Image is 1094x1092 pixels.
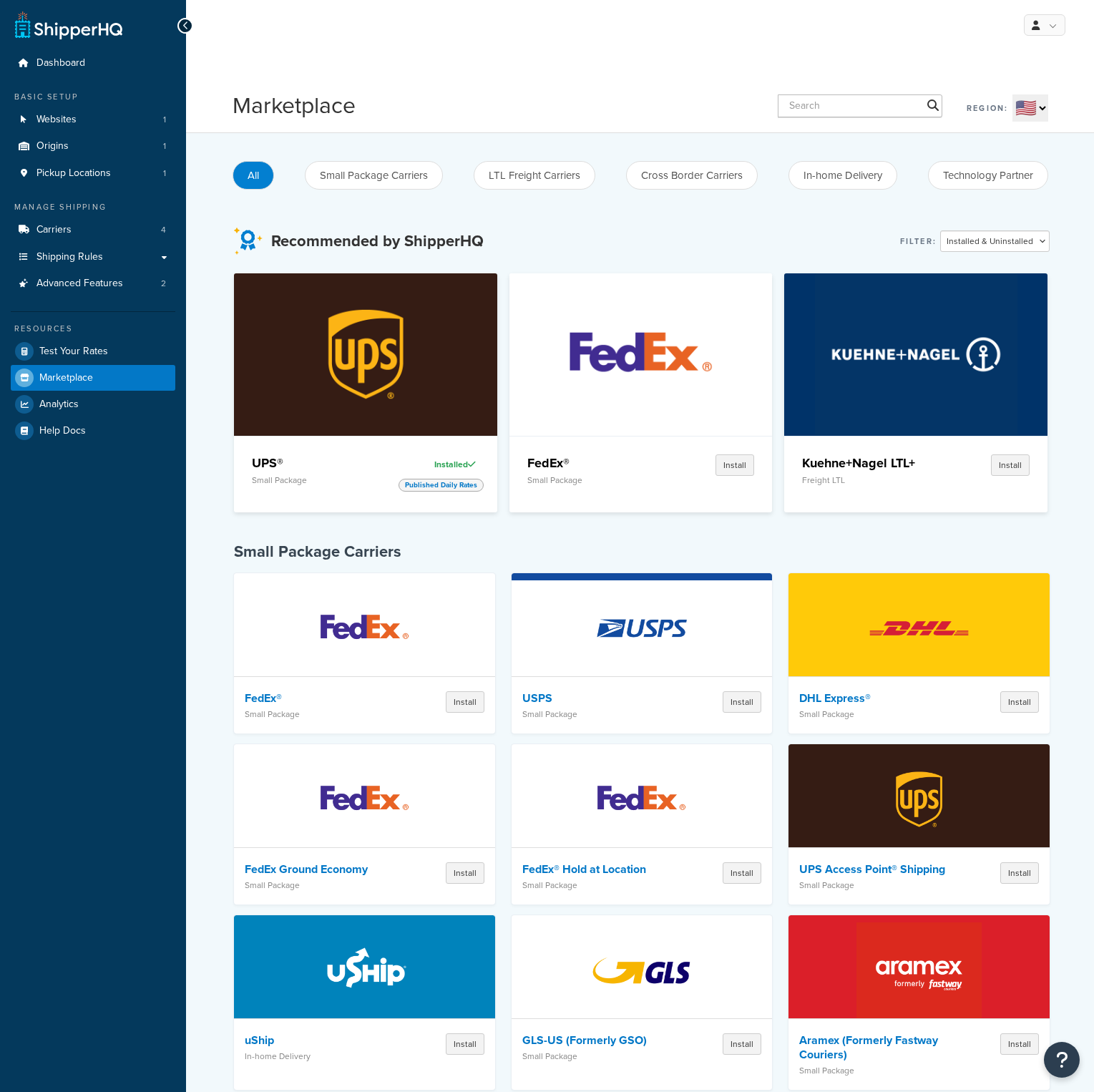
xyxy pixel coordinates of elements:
[11,133,175,160] a: Origins1
[271,233,484,250] h3: Recommended by ShipperHQ
[522,880,670,890] p: Small Package
[36,140,69,152] span: Origins
[36,251,103,263] span: Shipping Rules
[522,709,670,719] p: Small Package
[163,167,166,180] span: 1
[11,201,175,213] div: Manage Shipping
[11,217,175,243] li: Carriers
[967,98,1008,118] label: Region:
[716,454,754,476] button: Install
[788,744,1050,905] a: UPS Access Point® ShippingUPS Access Point® ShippingSmall PackageInstall
[265,273,467,435] img: UPS®
[11,160,175,187] a: Pickup Locations1
[245,691,393,706] h4: FedEx®
[11,391,175,417] a: Analytics
[539,273,742,435] img: FedEx®
[245,862,393,877] h4: FedEx Ground Economy
[36,278,123,290] span: Advanced Features
[11,365,175,391] a: Marketplace
[11,50,175,77] a: Dashboard
[778,94,942,117] input: Search
[446,1033,484,1055] button: Install
[11,338,175,364] a: Test Your Rates
[723,862,761,884] button: Install
[233,89,356,122] h1: Marketplace
[788,161,897,190] button: In-home Delivery
[252,454,388,472] h4: UPS®
[579,578,704,678] img: USPS
[509,273,773,512] a: FedEx®FedEx®Small PackageInstall
[856,578,982,678] img: DHL Express®
[163,114,166,126] span: 1
[579,749,704,849] img: FedEx® Hold at Location
[245,1051,393,1061] p: In-home Delivery
[802,454,938,472] h4: Kuehne+Nagel LTL+
[233,161,274,190] button: All
[512,573,773,733] a: USPSUSPSSmall PackageInstall
[522,1033,670,1048] h4: GLS-US (Formerly GSO)
[36,167,111,180] span: Pickup Locations
[991,454,1030,476] button: Install
[723,1033,761,1055] button: Install
[36,114,77,126] span: Websites
[399,454,479,474] div: Installed
[788,915,1050,1090] a: Aramex (Formerly Fastway Couriers)Aramex (Formerly Fastway Couriers)Small PackageInstall
[1000,862,1039,884] button: Install
[527,454,663,472] h4: FedEx®
[474,161,595,190] button: LTL Freight Carriers
[856,920,982,1020] img: Aramex (Formerly Fastway Couriers)
[784,273,1047,512] a: Kuehne+Nagel LTL+Kuehne+Nagel LTL+Freight LTLInstall
[11,244,175,270] a: Shipping Rules
[11,418,175,444] a: Help Docs
[36,57,85,69] span: Dashboard
[234,273,497,512] a: UPS®UPS®Small PackageInstalledPublished Daily Rates
[579,920,704,1020] img: GLS-US (Formerly GSO)
[856,749,982,849] img: UPS Access Point® Shipping
[1044,1042,1080,1078] button: Open Resource Center
[11,91,175,103] div: Basic Setup
[161,224,166,236] span: 4
[11,323,175,335] div: Resources
[522,1051,670,1061] p: Small Package
[446,691,484,713] button: Install
[626,161,758,190] button: Cross Border Carriers
[305,161,443,190] button: Small Package Carriers
[302,920,427,1020] img: uShip
[11,160,175,187] li: Pickup Locations
[39,399,79,411] span: Analytics
[245,1033,393,1048] h4: uShip
[512,744,773,905] a: FedEx® Hold at LocationFedEx® Hold at LocationSmall PackageInstall
[802,475,938,485] p: Freight LTL
[799,691,947,706] h4: DHL Express®
[234,915,495,1090] a: uShipuShipIn-home DeliveryInstall
[302,749,427,849] img: FedEx Ground Economy
[11,217,175,243] a: Carriers4
[234,744,495,905] a: FedEx Ground EconomyFedEx Ground EconomySmall PackageInstall
[39,425,86,437] span: Help Docs
[163,140,166,152] span: 1
[799,880,947,890] p: Small Package
[788,573,1050,733] a: DHL Express®DHL Express®Small PackageInstall
[928,161,1048,190] button: Technology Partner
[36,224,72,236] span: Carriers
[446,862,484,884] button: Install
[527,475,663,485] p: Small Package
[245,709,393,719] p: Small Package
[234,573,495,733] a: FedEx®FedEx®Small PackageInstall
[39,346,108,358] span: Test Your Rates
[399,479,484,492] span: Published Daily Rates
[11,133,175,160] li: Origins
[11,270,175,297] a: Advanced Features2
[252,475,388,485] p: Small Package
[1000,691,1039,713] button: Install
[1000,1033,1039,1055] button: Install
[11,107,175,133] a: Websites1
[799,1066,947,1076] p: Small Package
[799,862,947,877] h4: UPS Access Point® Shipping
[723,691,761,713] button: Install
